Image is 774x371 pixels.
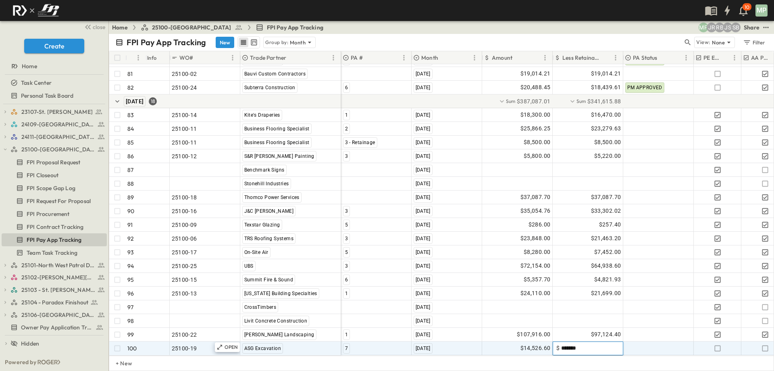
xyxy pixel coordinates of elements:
[21,273,95,281] span: 25102-Christ The Redeemer Anglican Church
[127,125,134,133] p: 84
[345,140,375,145] span: 3 - Retainage
[146,51,170,64] div: Info
[556,344,560,352] span: $
[127,138,134,147] p: 85
[745,4,749,10] p: 10
[127,248,134,256] p: 93
[21,79,52,87] span: Task Center
[2,170,105,181] a: FPI Closeout
[345,291,348,296] span: 1
[2,322,105,333] a: Owner Pay Application Tracking
[27,171,58,179] span: FPI Closeout
[172,125,197,133] span: 25100-11
[345,277,348,283] span: 6
[712,38,725,46] p: None
[659,53,668,62] button: Sort
[399,53,409,63] button: Menu
[125,51,146,64] div: #
[244,346,281,351] span: ASG Excavation
[755,4,768,17] button: MP
[127,262,134,270] p: 94
[21,261,95,269] span: 25101-North West Patrol Division
[524,138,551,147] span: $8,500.00
[256,23,323,31] a: FPI Pay App Tracking
[520,69,551,78] span: $19,014.21
[27,249,77,257] span: Team Task Tracking
[416,249,431,255] span: [DATE]
[244,153,314,159] span: S&R [PERSON_NAME] Painting
[172,138,197,147] span: 25100-11
[594,138,621,147] span: $8,500.00
[172,84,197,92] span: 25100-24
[731,23,741,32] div: Sterling Barnett (sterling@fpibuilders.com)
[21,286,95,294] span: 25103 - St. [PERSON_NAME] Phase 2
[244,167,285,173] span: Benchmark Signs
[172,193,197,201] span: 25100-18
[2,77,105,88] a: Task Center
[127,289,134,298] p: 96
[10,284,105,296] a: 25103 - St. [PERSON_NAME] Phase 2
[244,332,314,337] span: [PERSON_NAME] Landscaping
[345,346,348,351] span: 7
[249,38,259,47] button: kanban view
[244,236,294,241] span: TRS Roofing Systems
[244,208,294,214] span: J&C [PERSON_NAME]
[416,304,431,310] span: [DATE]
[2,271,107,284] div: 25102-Christ The Redeemer Anglican Churchtest
[2,169,107,182] div: FPI Closeouttest
[416,195,431,200] span: [DATE]
[633,54,657,62] p: PA Status
[416,140,431,145] span: [DATE]
[591,289,621,298] span: $21,699.00
[116,359,121,367] p: + New
[127,111,134,119] p: 83
[696,38,710,47] p: View:
[594,275,621,284] span: $4,821.93
[127,235,134,243] p: 92
[24,39,84,53] button: Create
[21,298,88,306] span: 25104 - Paradox Finishout
[27,158,80,166] span: FPI Proposal Request
[707,23,716,32] div: Jayden Ramirez (jramirez@fpibuilders.com)
[244,71,306,77] span: Bauvi Custom Contractors
[172,262,197,270] span: 25100-25
[2,195,105,207] a: FPI Request For Proposal
[2,89,107,102] div: Personal Task Boardtest
[2,233,107,246] div: FPI Pay App Trackingtest
[172,248,197,256] span: 25100-17
[520,83,551,92] span: $20,488.45
[244,126,310,132] span: Business Flooring Specialist
[520,234,551,243] span: $23,848.00
[715,23,724,32] div: Regina Barnett (rbarnett@fpibuilders.com)
[141,23,243,31] a: 25100-[GEOGRAPHIC_DATA]
[129,53,137,62] button: Sort
[591,110,621,119] span: $16,470.00
[416,208,431,214] span: [DATE]
[2,208,105,220] a: FPI Procurement
[421,54,438,62] p: Month
[2,283,107,296] div: 25103 - St. [PERSON_NAME] Phase 2test
[288,53,297,62] button: Sort
[127,317,134,325] p: 98
[599,220,621,229] span: $257.40
[21,311,95,319] span: 25106-St. Andrews Parking Lot
[528,220,551,229] span: $286.00
[127,276,134,284] p: 95
[416,181,431,187] span: [DATE]
[517,330,550,339] span: $107,916.00
[2,246,107,259] div: Team Task Trackingtest
[127,37,206,48] p: FPI Pay App Tracking
[244,249,268,255] span: On-Site Air
[2,195,107,208] div: FPI Request For Proposaltest
[127,193,134,201] p: 89
[21,323,92,331] span: Owner Pay Application Tracking
[127,221,133,229] p: 91
[345,236,348,241] span: 3
[364,53,373,62] button: Sort
[591,206,621,216] span: $33,302.02
[416,71,431,77] span: [DATE]
[172,207,197,215] span: 25100-16
[112,23,328,31] nav: breadcrumbs
[751,54,769,62] p: AA Processed
[127,166,133,174] p: 87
